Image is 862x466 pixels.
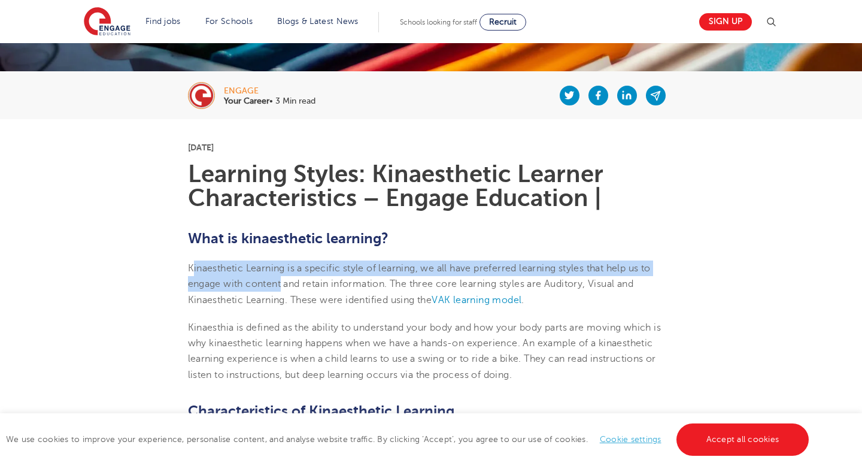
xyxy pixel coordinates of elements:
span: Schools looking for staff [400,18,477,26]
a: Find jobs [145,17,181,26]
span: These were identified using the [290,295,432,305]
div: engage [224,87,315,95]
img: Engage Education [84,7,130,37]
b: Your Career [224,96,269,105]
span: inaesthetic learning happens when we have a hands-on experience. An example of a kinaesthetic lea... [188,338,656,380]
a: Recruit [479,14,526,31]
span: Kinaesthia is defined as the ability to understand your body and how your body parts are moving w... [188,322,661,349]
p: • 3 Min read [224,97,315,105]
span: Recruit [489,17,517,26]
b: Characteristics of Kinaesthetic Learning [188,403,454,419]
a: Cookie settings [600,435,661,444]
a: Sign up [699,13,752,31]
a: Blogs & Latest News [277,17,359,26]
h2: What is kinaesthetic learning? [188,228,675,249]
span: We use cookies to improve your experience, personalise content, and analyse website traffic. By c... [6,435,812,444]
a: Accept all cookies [676,423,809,456]
a: VAK learning model [432,295,521,305]
span: . [521,295,524,305]
h1: Learning Styles: Kinaesthetic Learner Characteristics – Engage Education | [188,162,675,210]
a: For Schools [205,17,253,26]
span: Kinaesthetic Learning is a specific style of learning, we all have preferred learning styles that... [188,263,651,305]
p: [DATE] [188,143,675,152]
